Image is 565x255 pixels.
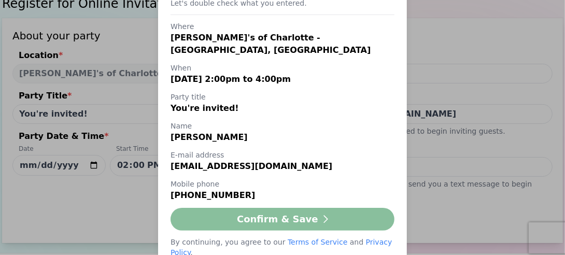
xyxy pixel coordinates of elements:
h3: When [171,63,394,73]
button: Confirm & Save [171,208,394,231]
h3: Name [171,121,394,131]
h3: E-mail address [171,150,394,160]
div: [PERSON_NAME]'s of Charlotte - [GEOGRAPHIC_DATA], [GEOGRAPHIC_DATA] [171,32,394,56]
div: [EMAIL_ADDRESS][DOMAIN_NAME] [171,160,394,173]
a: Terms of Service [288,238,347,246]
div: You're invited! [171,102,394,115]
h3: Party title [171,92,394,102]
h3: Mobile phone [171,179,394,189]
div: [PHONE_NUMBER] [171,189,394,202]
h3: Where [171,21,394,32]
div: [DATE] 2:00pm to 4:00pm [171,73,394,86]
div: [PERSON_NAME] [171,131,394,144]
